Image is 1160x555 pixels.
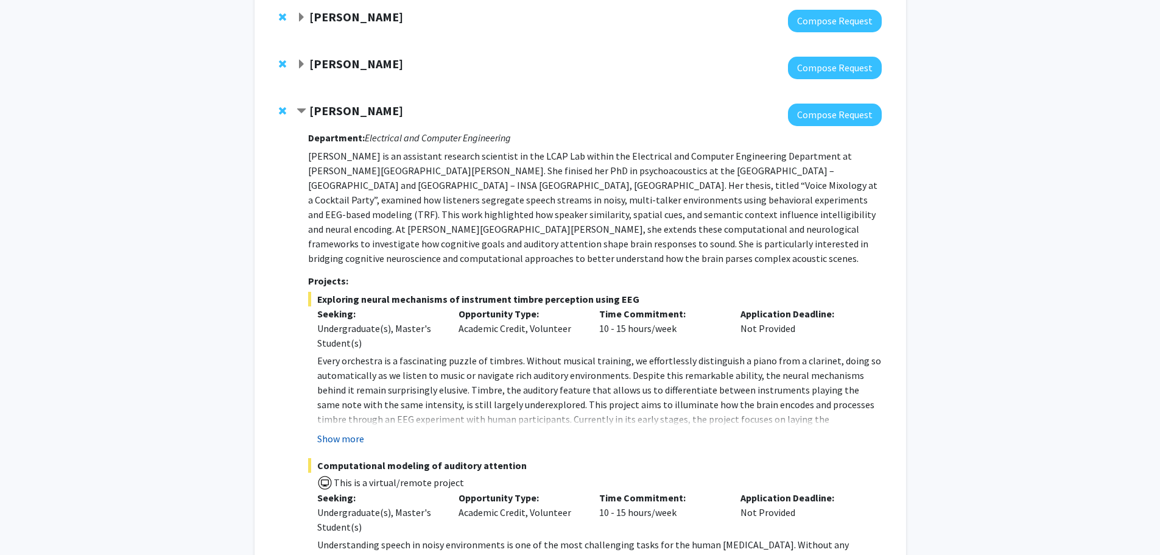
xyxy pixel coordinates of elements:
div: Not Provided [731,306,873,350]
div: Undergraduate(s), Master's Student(s) [317,321,440,350]
p: [PERSON_NAME] is an assistant research scientist in the LCAP Lab within the Electrical and Comput... [308,149,881,266]
span: Remove Nick Durr from bookmarks [279,59,286,69]
div: Not Provided [731,490,873,534]
button: Compose Request to Steven Clipman [788,10,882,32]
p: Application Deadline: [740,306,863,321]
span: Expand Nick Durr Bookmark [297,60,306,69]
strong: [PERSON_NAME] [309,56,403,71]
div: Academic Credit, Volunteer [449,490,591,534]
strong: [PERSON_NAME] [309,9,403,24]
button: Compose Request to Nick Durr [788,57,882,79]
p: Time Commitment: [599,306,722,321]
p: Time Commitment: [599,490,722,505]
div: 10 - 15 hours/week [590,490,731,534]
p: Opportunity Type: [459,306,582,321]
i: Electrical and Computer Engineering [365,132,511,144]
strong: Projects: [308,275,348,287]
span: Remove Steven Clipman from bookmarks [279,12,286,22]
span: Contract Moira-Phoebe Huet Bookmark [297,107,306,116]
p: Seeking: [317,490,440,505]
p: Seeking: [317,306,440,321]
div: 10 - 15 hours/week [590,306,731,350]
iframe: Chat [9,500,52,546]
span: Computational modeling of auditory attention [308,458,881,473]
div: Undergraduate(s), Master's Student(s) [317,505,440,534]
strong: Department: [308,132,365,144]
div: Academic Credit, Volunteer [449,306,591,350]
span: This is a virtual/remote project [332,476,464,489]
p: Every orchestra is a fascinating puzzle of timbres. Without musical training, we effortlessly dis... [317,353,881,456]
p: Opportunity Type: [459,490,582,505]
strong: [PERSON_NAME] [309,103,403,118]
span: Expand Steven Clipman Bookmark [297,13,306,23]
button: Show more [317,431,364,446]
span: Exploring neural mechanisms of instrument timbre perception using EEG [308,292,881,306]
span: Remove Moira-Phoebe Huet from bookmarks [279,106,286,116]
button: Compose Request to Moira-Phoebe Huet [788,104,882,126]
p: Application Deadline: [740,490,863,505]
